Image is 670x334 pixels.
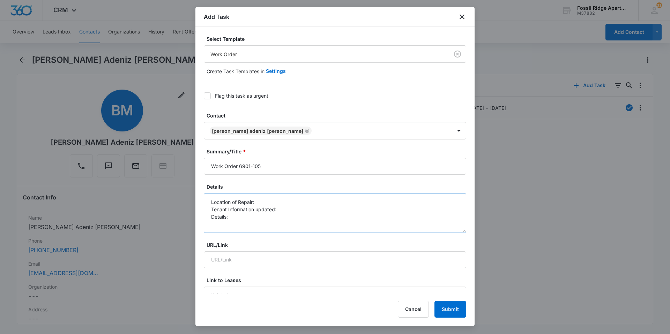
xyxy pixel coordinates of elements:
button: Cancel [398,301,429,318]
div: [PERSON_NAME] Adeniz [PERSON_NAME] [212,128,303,134]
label: Link to Leases [207,276,469,284]
button: Submit [434,301,466,318]
p: Create Task Templates in [207,68,265,75]
input: URL/Link [204,251,466,268]
label: Contact [207,112,469,119]
label: Select Template [207,35,469,43]
textarea: Location of Repair: Tenant Information updated: Details: [204,193,466,233]
div: Flag this task as urgent [215,92,268,99]
input: Summary/Title [204,158,466,175]
button: Settings [266,63,286,79]
div: Remove Blas Martinez Castaneda Adeniz Macias [303,128,310,133]
button: Clear [452,48,463,60]
button: close [458,13,466,21]
label: URL/Link [207,241,469,249]
label: Details [207,183,469,190]
h1: Add Task [204,13,229,21]
label: Summary/Title [207,148,469,155]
